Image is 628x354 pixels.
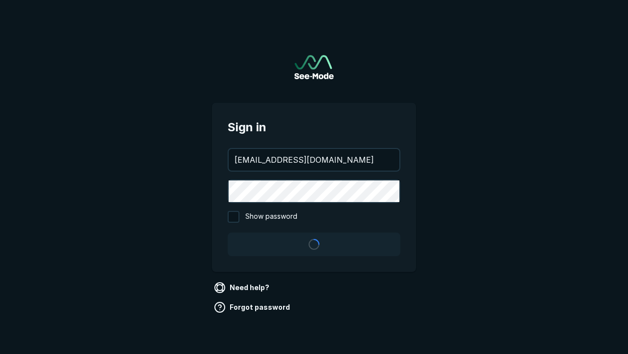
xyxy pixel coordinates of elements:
a: Go to sign in [294,55,334,79]
a: Forgot password [212,299,294,315]
a: Need help? [212,280,273,295]
input: your@email.com [229,149,399,171]
img: See-Mode Logo [294,55,334,79]
span: Show password [245,211,297,223]
span: Sign in [228,118,400,136]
